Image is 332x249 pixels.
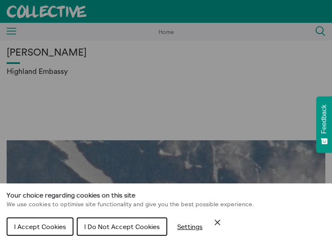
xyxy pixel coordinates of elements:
[7,190,325,200] h1: Your choice regarding cookies on this site
[171,218,209,235] button: Settings
[77,217,167,236] button: I Do Not Accept Cookies
[316,96,332,153] button: Feedback - Show survey
[7,200,325,209] p: We use cookies to optimise site functionality and give you the best possible experience.
[14,222,66,231] span: I Accept Cookies
[7,217,73,236] button: I Accept Cookies
[320,105,328,134] span: Feedback
[177,222,203,231] span: Settings
[84,222,160,231] span: I Do Not Accept Cookies
[212,217,222,227] button: Close Cookie Control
